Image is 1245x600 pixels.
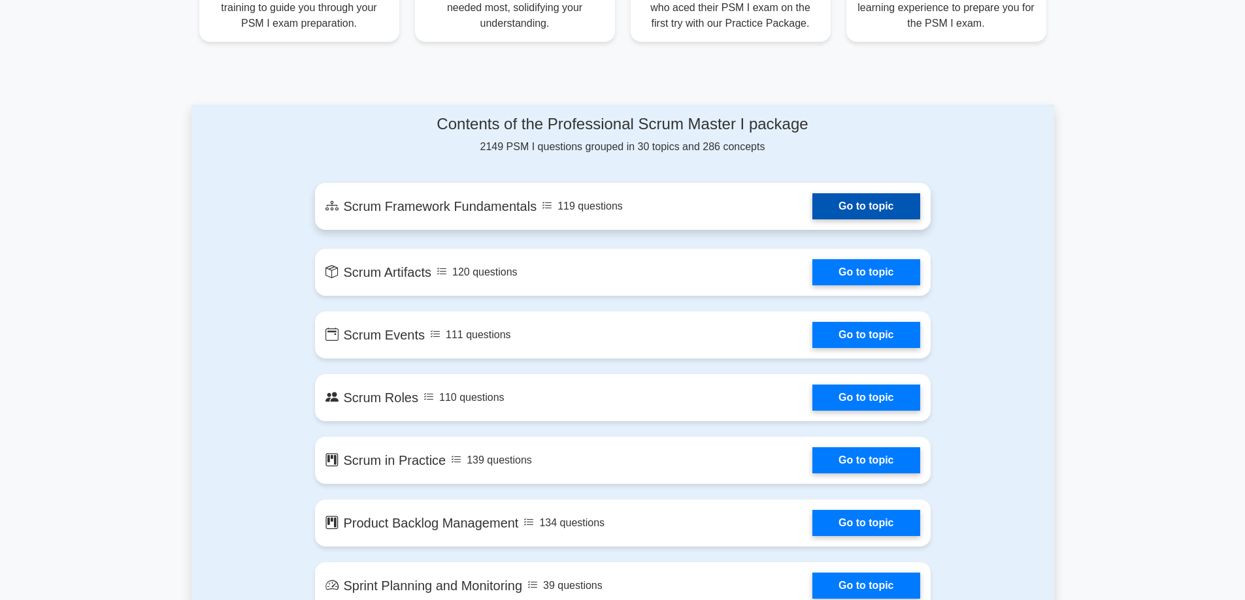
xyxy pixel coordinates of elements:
a: Go to topic [812,193,920,219]
a: Go to topic [812,385,920,411]
h4: Contents of the Professional Scrum Master I package [315,115,931,134]
a: Go to topic [812,573,920,599]
a: Go to topic [812,322,920,348]
a: Go to topic [812,447,920,473]
a: Go to topic [812,259,920,285]
div: 2149 PSM I questions grouped in 30 topics and 286 concepts [315,115,931,155]
a: Go to topic [812,510,920,536]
